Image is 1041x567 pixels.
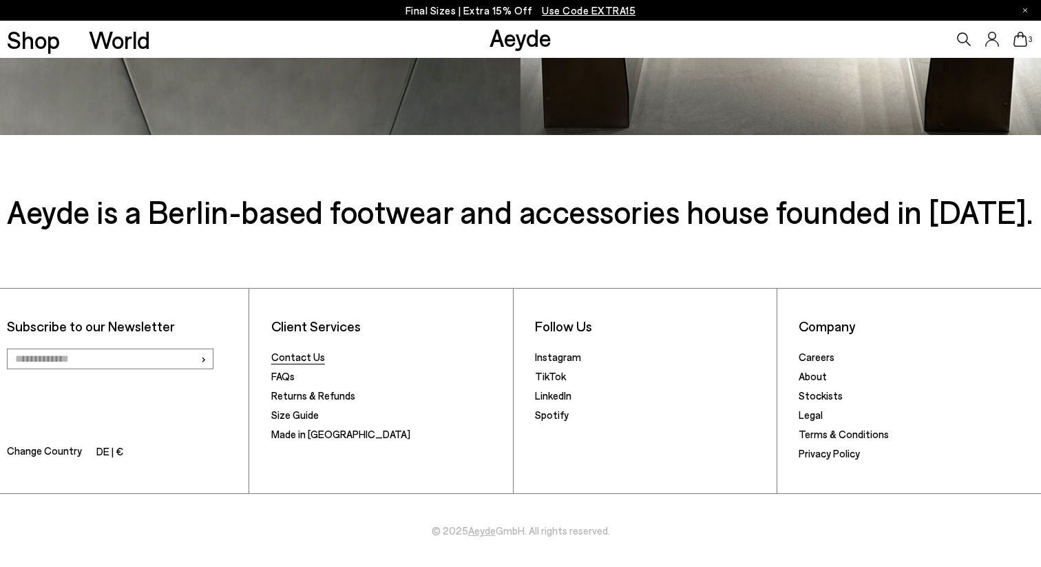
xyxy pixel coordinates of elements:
a: 3 [1013,32,1027,47]
p: Subscribe to our Newsletter [7,318,242,335]
a: Instagram [535,351,581,363]
p: Final Sizes | Extra 15% Off [406,2,636,19]
a: Size Guide [271,409,319,421]
a: FAQs [271,370,295,382]
a: About [799,370,827,382]
a: Privacy Policy [799,447,860,460]
li: Company [799,318,1034,335]
span: Change Country [7,442,82,462]
a: Terms & Conditions [799,428,889,440]
a: LinkedIn [535,389,571,402]
a: Contact Us [271,351,325,363]
a: Legal [799,409,823,421]
a: Careers [799,351,834,363]
li: DE | € [96,443,123,462]
span: › [200,349,207,369]
a: Spotify [535,409,569,421]
a: Shop [7,28,60,52]
a: Aeyde [490,23,551,52]
a: Aeyde [468,524,496,537]
a: Made in [GEOGRAPHIC_DATA] [271,428,410,440]
li: Client Services [271,318,506,335]
h3: Aeyde is a Berlin-based footwear and accessories house founded in [DATE]. [7,192,1033,230]
li: Follow Us [535,318,770,335]
a: Returns & Refunds [271,389,355,402]
a: World [89,28,150,52]
a: TikTok [535,370,566,382]
a: Stockists [799,389,843,402]
span: Navigate to /collections/ss25-final-sizes [542,4,635,17]
span: 3 [1027,36,1034,43]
